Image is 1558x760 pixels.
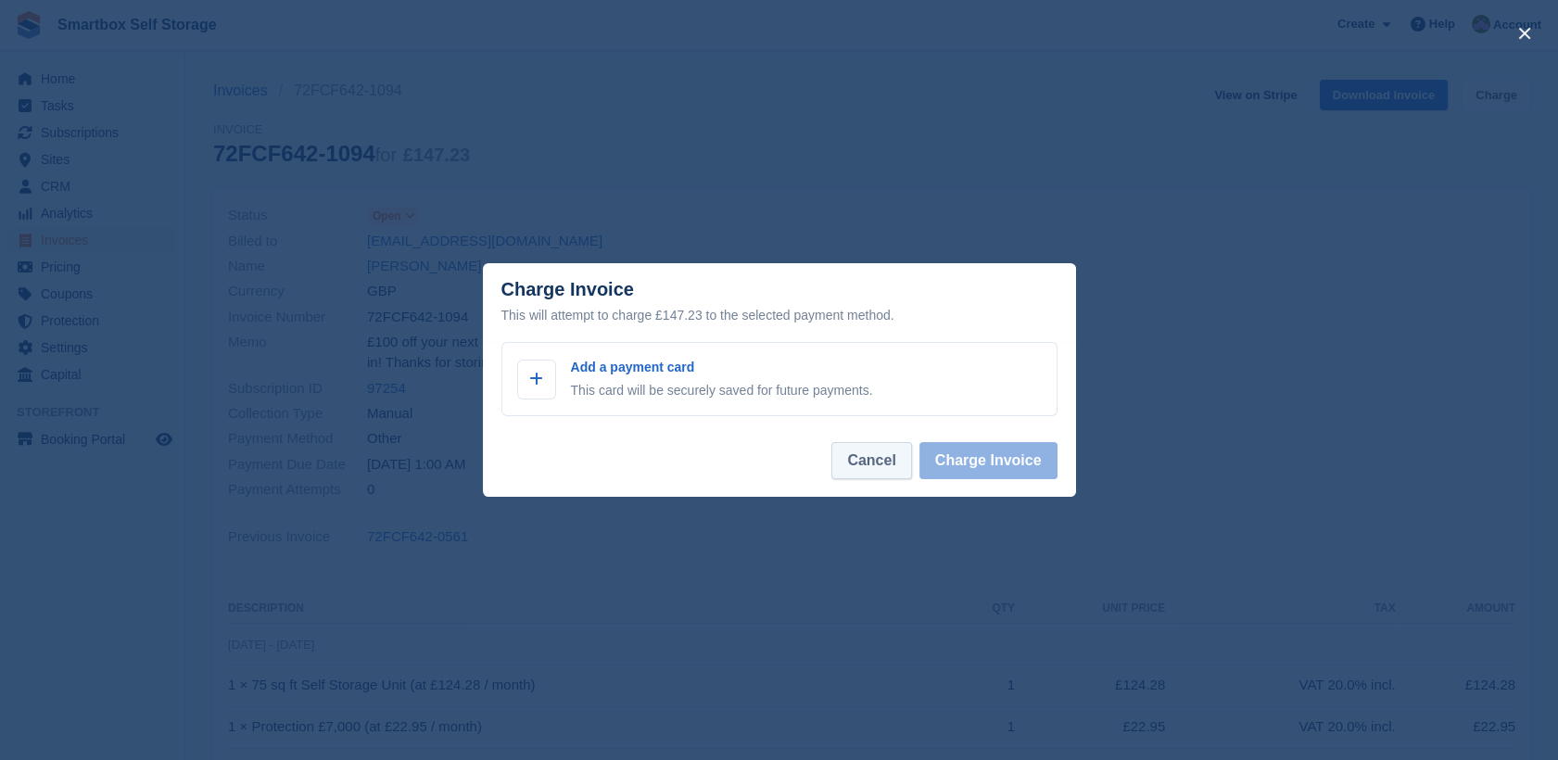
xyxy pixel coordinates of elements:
p: This card will be securely saved for future payments. [571,381,873,400]
div: Charge Invoice [501,279,1058,326]
button: close [1510,19,1539,48]
div: This will attempt to charge £147.23 to the selected payment method. [501,304,1058,326]
button: Cancel [831,442,911,479]
a: Add a payment card This card will be securely saved for future payments. [501,342,1058,416]
button: Charge Invoice [919,442,1058,479]
p: Add a payment card [571,358,873,377]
